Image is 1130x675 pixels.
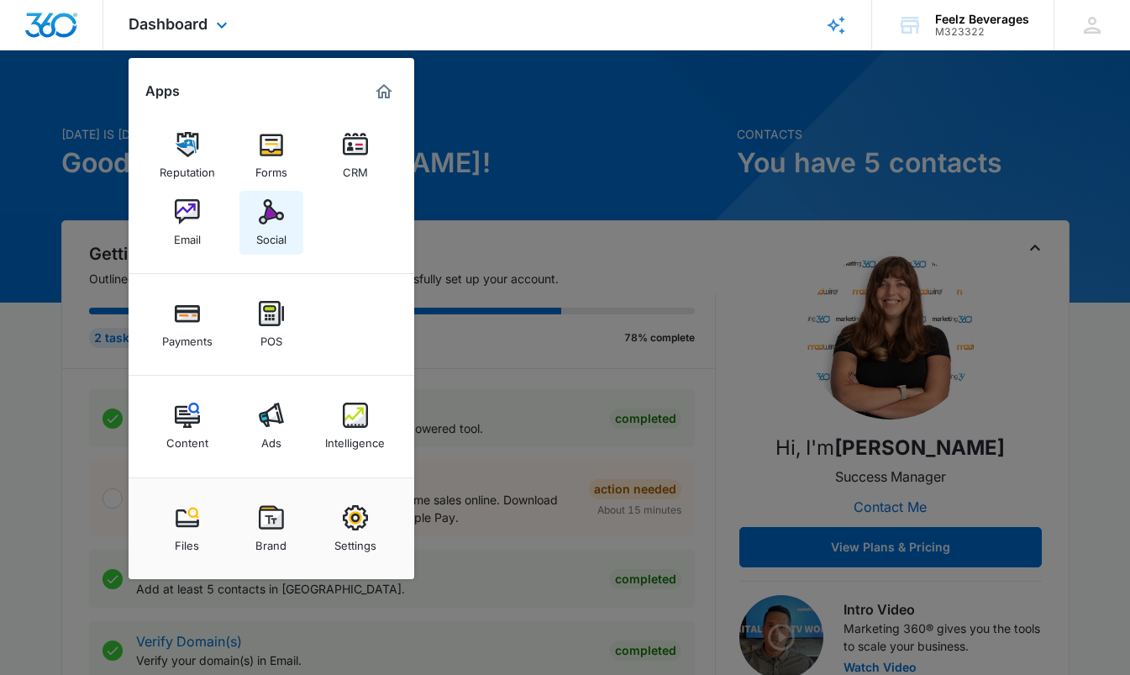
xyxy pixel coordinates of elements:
div: Settings [334,530,376,552]
div: Payments [162,326,213,348]
a: Intelligence [323,394,387,458]
a: Social [239,191,303,255]
a: Payments [155,293,219,356]
a: Files [155,497,219,561]
div: Intelligence [325,428,385,450]
a: Content [155,394,219,458]
div: Content [166,428,208,450]
a: Reputation [155,124,219,187]
div: Reputation [160,157,215,179]
div: account name [935,13,1029,26]
div: POS [260,326,282,348]
div: Files [175,530,199,552]
div: Social [256,224,286,246]
div: Brand [255,530,286,552]
a: Email [155,191,219,255]
a: Settings [323,497,387,561]
div: CRM [343,157,368,179]
a: Brand [239,497,303,561]
h2: Apps [145,83,180,99]
div: Email [174,224,201,246]
a: Marketing 360® Dashboard [371,78,397,105]
a: Forms [239,124,303,187]
div: Forms [255,157,287,179]
div: Ads [261,428,281,450]
span: Dashboard [129,15,208,33]
a: POS [239,293,303,356]
a: Ads [239,394,303,458]
a: CRM [323,124,387,187]
div: account id [935,26,1029,38]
